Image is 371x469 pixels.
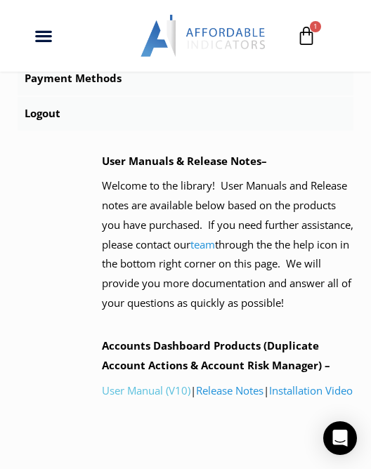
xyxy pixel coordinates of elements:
div: Open Intercom Messenger [323,421,357,455]
a: Release Notes [196,383,263,397]
a: Logout [18,97,353,131]
b: Accounts Dashboard Products (Duplicate Account Actions & Account Risk Manager) – [102,338,330,372]
img: LogoAI | Affordable Indicators – NinjaTrader [141,15,267,58]
p: Welcome to the library! User Manuals and Release notes are available below based on the products ... [102,176,354,313]
a: Installation Video [269,383,353,397]
span: 1 [310,21,321,32]
a: Payment Methods [18,62,353,95]
a: team [190,237,215,251]
a: User Manual (V10) [102,383,190,397]
div: Menu Toggle [25,22,61,50]
p: | | [102,381,354,401]
a: 1 [275,15,337,56]
b: User Manuals & Release Notes– [102,154,267,168]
